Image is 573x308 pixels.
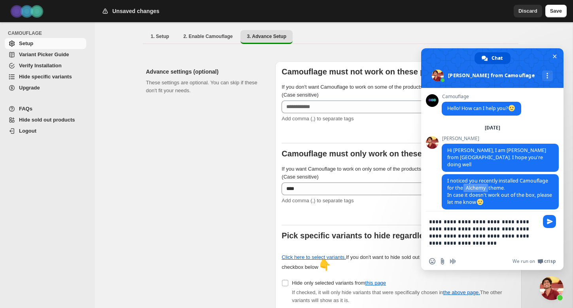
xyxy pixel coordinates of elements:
[282,253,492,271] div: If you don't want to hide sold out or unavailable variants, tick the checkbox below
[447,177,552,205] span: I noticed you recently installed Camouflage for the theme. In case it doesn't work out of the box...
[292,289,502,303] span: If checked, it will only hide variants that were specifically chosen in The other variants will s...
[5,38,86,49] a: Setup
[19,85,40,91] span: Upgrade
[447,147,546,168] span: Hi [PERSON_NAME], I am [PERSON_NAME] from [GEOGRAPHIC_DATA]. I hope you're doing well
[183,33,233,40] span: 2. Enable Camouflage
[518,7,537,15] span: Discard
[282,254,346,260] a: Click here to select variants.
[475,52,511,64] a: Chat
[282,67,503,76] b: Camouflage must not work on these products (Exceptions)
[442,136,559,141] span: [PERSON_NAME]
[282,149,507,158] b: Camouflage must only work on these products (Conditions)
[442,94,521,99] span: Camouflage
[429,211,540,253] textarea: Compose your message...
[282,116,354,122] span: Add comma (,) to separate tags
[282,231,480,240] b: Pick specific variants to hide regardless of inventory
[112,7,159,15] h2: Unsaved changes
[5,71,86,82] a: Hide specific variants
[146,79,263,95] p: These settings are optional. You can skip if these don't fit your needs.
[8,30,89,36] span: CAMOUFLAGE
[282,166,505,180] span: If you want Camouflage to work on only some of the products, add the tags of those products here ...
[492,52,503,64] span: Chat
[544,258,556,264] span: Crisp
[5,103,86,114] a: FAQs
[282,84,506,98] span: If you don't want Camouflage to work on some of the products, add the tags of those products here...
[318,259,331,271] span: 👇
[512,258,556,264] a: We run onCrisp
[146,68,263,76] h2: Advance settings (optional)
[550,52,559,61] span: Close chat
[19,128,36,134] span: Logout
[447,105,516,112] span: Hello! How can I help you?
[439,258,446,264] span: Send a file
[282,198,354,203] span: Add comma (,) to separate tags
[450,258,456,264] span: Audio message
[19,63,62,68] span: Verify Installation
[19,117,75,123] span: Hide sold out products
[19,106,32,112] span: FAQs
[543,215,556,228] span: Send
[292,280,386,286] span: Hide only selected variants from
[19,40,33,46] span: Setup
[540,276,564,300] a: Close chat
[5,125,86,137] a: Logout
[19,51,69,57] span: Variant Picker Guide
[429,258,435,264] span: Insert an emoji
[550,7,562,15] span: Save
[485,125,500,130] div: [DATE]
[5,49,86,60] a: Variant Picker Guide
[151,33,169,40] span: 1. Setup
[514,5,542,17] button: Discard
[5,82,86,93] a: Upgrade
[365,280,386,286] a: this page
[443,289,480,295] a: the above page.
[463,184,488,192] span: Alchemy
[5,60,86,71] a: Verify Installation
[247,33,286,40] span: 3. Advance Setup
[545,5,567,17] button: Save
[512,258,535,264] span: We run on
[5,114,86,125] a: Hide sold out products
[19,74,72,80] span: Hide specific variants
